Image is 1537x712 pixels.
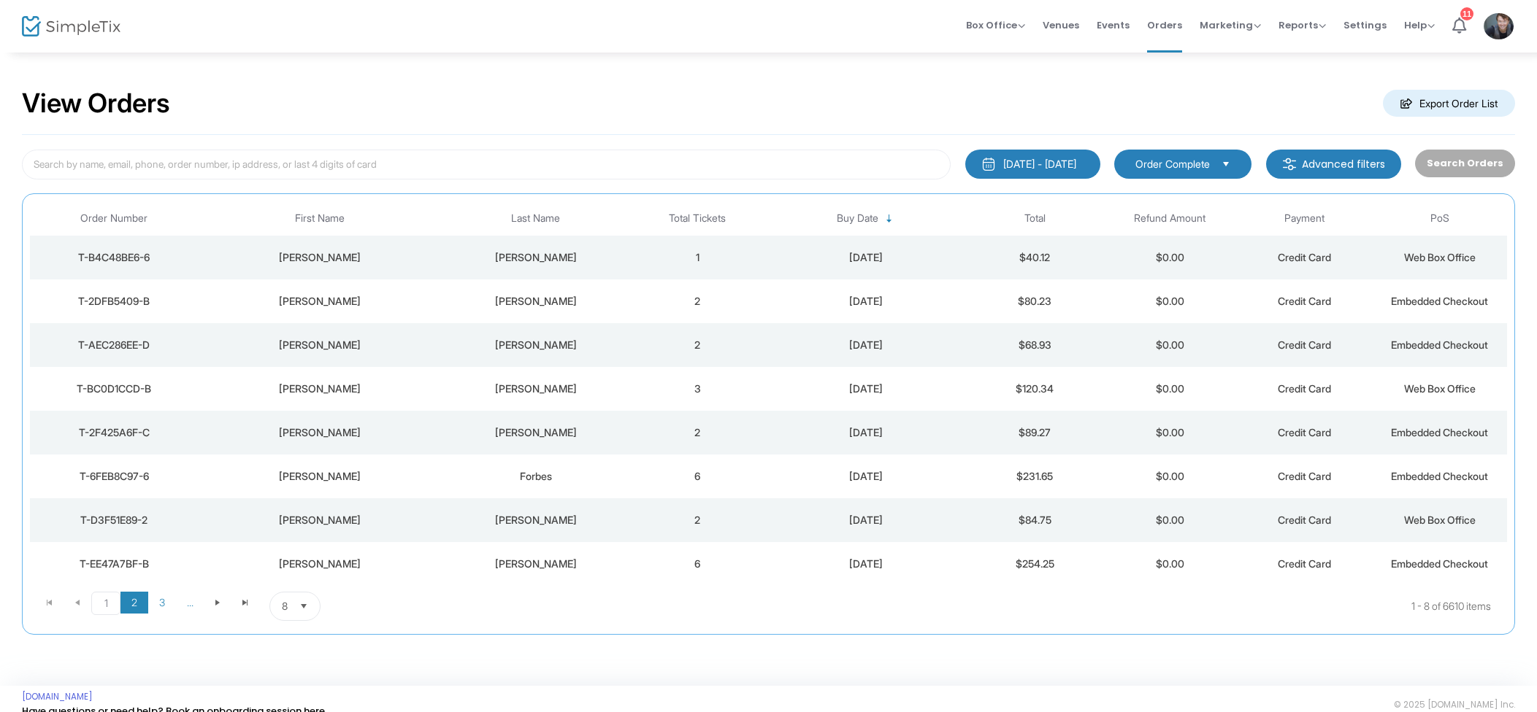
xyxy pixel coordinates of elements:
[769,250,964,265] div: 2025-08-15
[1460,7,1473,20] div: 11
[967,279,1103,323] td: $80.23
[1404,251,1476,263] span: Web Box Office
[1278,338,1331,351] span: Credit Card
[239,597,251,608] span: Go to the last page
[34,513,195,527] div: T-D3F51E89-2
[965,150,1100,179] button: [DATE] - [DATE]
[1278,251,1331,263] span: Credit Card
[30,201,1507,586] div: Data table
[1103,542,1238,586] td: $0.00
[630,367,765,411] td: 3
[630,542,765,586] td: 6
[630,279,765,323] td: 2
[630,236,765,279] td: 1
[1103,279,1238,323] td: $0.00
[769,425,964,440] div: 2025-08-15
[445,425,626,440] div: Spence
[202,250,438,265] div: Ginny
[202,294,438,309] div: Jacqueline
[34,338,195,352] div: T-AEC286EE-D
[445,338,626,352] div: Clarke
[91,592,120,615] span: Page 1
[1391,338,1488,351] span: Embedded Checkout
[1279,18,1326,32] span: Reports
[1097,7,1130,44] span: Events
[1003,157,1076,171] div: [DATE] - [DATE]
[1103,411,1238,454] td: $0.00
[630,201,765,236] th: Total Tickets
[1200,18,1261,32] span: Marketing
[967,323,1103,367] td: $68.93
[630,411,765,454] td: 2
[1394,699,1515,711] span: © 2025 [DOMAIN_NAME] Inc.
[202,513,438,527] div: Lynda
[34,294,195,309] div: T-2DFB5409-B
[22,150,951,179] input: Search by name, email, phone, order number, ip address, or last 4 digits of card
[148,592,176,614] span: Page 3
[967,236,1103,279] td: $40.12
[1278,470,1331,482] span: Credit Card
[1278,382,1331,395] span: Credit Card
[34,425,195,440] div: T-2F425A6F-C
[120,592,148,614] span: Page 2
[1344,7,1387,44] span: Settings
[967,367,1103,411] td: $120.34
[1103,454,1238,498] td: $0.00
[769,338,964,352] div: 2025-08-15
[34,382,195,396] div: T-BC0D1CCD-B
[80,212,147,225] span: Order Number
[967,201,1103,236] th: Total
[967,411,1103,454] td: $89.27
[445,513,626,527] div: Johnson
[837,212,878,225] span: Buy Date
[295,212,345,225] span: First Name
[1404,382,1476,395] span: Web Box Office
[22,88,170,120] h2: View Orders
[884,213,895,225] span: Sortable
[1404,18,1435,32] span: Help
[212,597,223,608] span: Go to the next page
[967,498,1103,542] td: $84.75
[1278,295,1331,307] span: Credit Card
[445,250,626,265] div: Carmichael
[1391,557,1488,570] span: Embedded Checkout
[466,592,1491,621] kendo-pager-info: 1 - 8 of 6610 items
[769,513,964,527] div: 2025-08-15
[630,498,765,542] td: 2
[202,469,438,484] div: Lindsey
[34,557,195,571] div: T-EE47A7BF-B
[1147,7,1182,44] span: Orders
[1404,514,1476,526] span: Web Box Office
[1391,470,1488,482] span: Embedded Checkout
[981,157,996,171] img: monthly
[1043,7,1079,44] span: Venues
[769,469,964,484] div: 2025-08-15
[22,691,93,703] a: [DOMAIN_NAME]
[1278,514,1331,526] span: Credit Card
[202,382,438,396] div: Ginny
[34,250,195,265] div: T-B4C48BE6-6
[1282,157,1297,171] img: filter
[282,599,288,614] span: 8
[204,592,231,614] span: Go to the next page
[630,454,765,498] td: 6
[231,592,259,614] span: Go to the last page
[1391,295,1488,307] span: Embedded Checkout
[445,469,626,484] div: Forbes
[1103,201,1238,236] th: Refund Amount
[1135,157,1210,171] span: Order Complete
[1383,90,1515,117] m-button: Export Order List
[769,382,964,396] div: 2025-08-15
[445,557,626,571] div: Spence
[769,557,964,571] div: 2025-08-15
[1278,426,1331,438] span: Credit Card
[769,294,964,309] div: 2025-08-15
[202,338,438,352] div: Sandra
[967,454,1103,498] td: $231.65
[34,469,195,484] div: T-6FEB8C97-6
[1103,323,1238,367] td: $0.00
[1103,367,1238,411] td: $0.00
[445,294,626,309] div: Olmstead
[966,18,1025,32] span: Box Office
[202,557,438,571] div: Colleen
